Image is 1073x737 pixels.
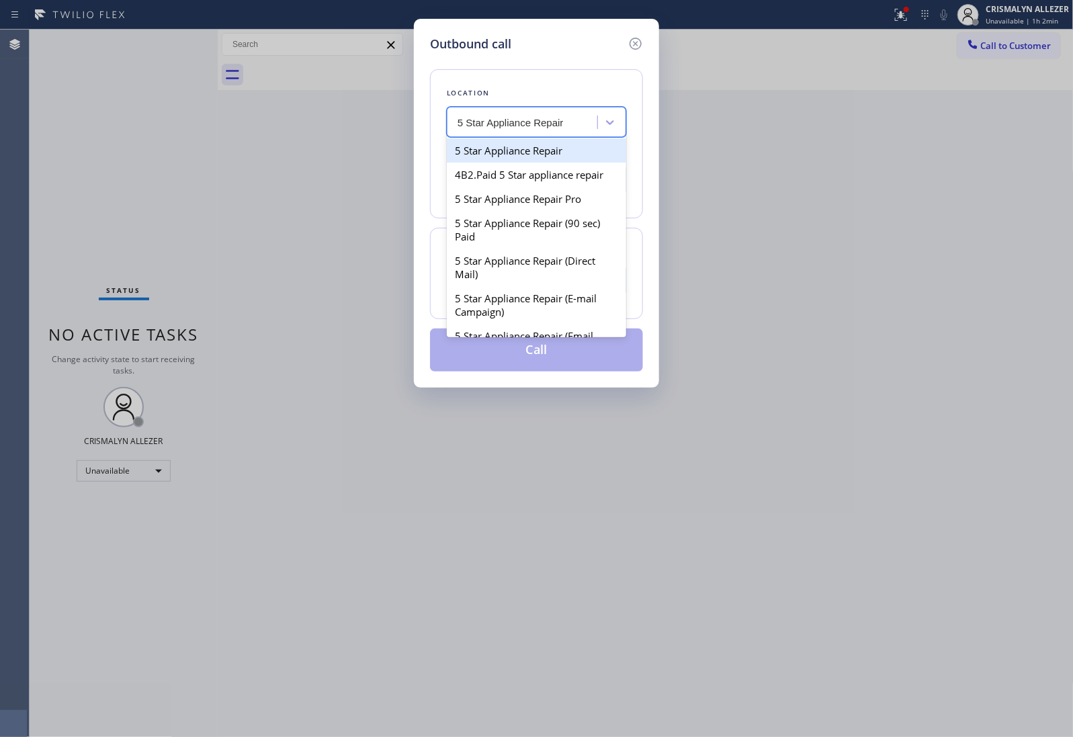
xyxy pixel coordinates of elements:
[447,324,626,361] div: 5 Star Appliance Repair (Email Campaigns)
[430,35,511,53] h5: Outbound call
[430,329,643,372] button: Call
[447,138,626,163] div: 5 Star Appliance Repair
[447,187,626,211] div: 5 Star Appliance Repair Pro
[447,211,626,249] div: 5 Star Appliance Repair (90 sec) Paid
[447,286,626,324] div: 5 Star Appliance Repair (E-mail Campaign)
[447,249,626,286] div: 5 Star Appliance Repair (Direct Mail)
[447,163,626,187] div: 4B2.Paid 5 Star appliance repair
[447,86,626,100] div: Location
